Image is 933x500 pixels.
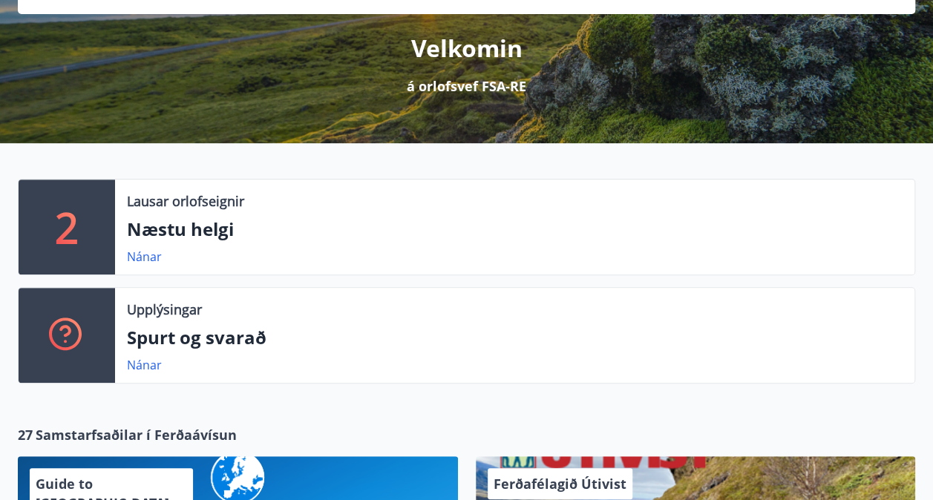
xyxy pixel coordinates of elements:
p: Velkomin [411,32,523,65]
span: Ferðafélagið Útivist [494,475,626,493]
a: Nánar [127,357,162,373]
span: Samstarfsaðilar í Ferðaávísun [36,425,237,444]
p: Lausar orlofseignir [127,191,244,211]
p: 2 [55,199,79,255]
span: 27 [18,425,33,444]
a: Nánar [127,249,162,265]
p: á orlofsvef FSA-RE [407,76,526,96]
p: Næstu helgi [127,217,903,242]
p: Upplýsingar [127,300,202,319]
p: Spurt og svarað [127,325,903,350]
